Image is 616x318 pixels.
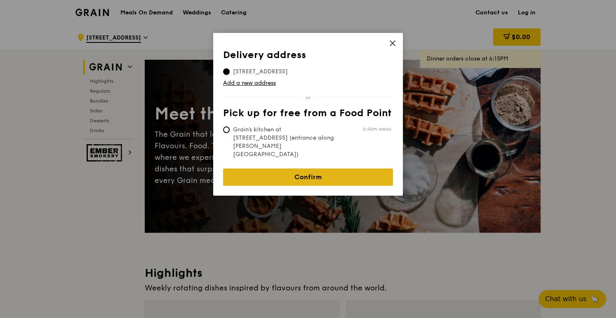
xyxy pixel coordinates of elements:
[223,49,393,64] th: Delivery address
[223,126,230,133] input: Grain's kitchen at [STREET_ADDRESS] (entrance along [PERSON_NAME][GEOGRAPHIC_DATA])6.4km away
[223,79,393,87] a: Add a new address
[223,126,346,159] span: Grain's kitchen at [STREET_ADDRESS] (entrance along [PERSON_NAME][GEOGRAPHIC_DATA])
[223,68,298,76] span: [STREET_ADDRESS]
[223,168,393,186] a: Confirm
[223,108,393,122] th: Pick up for free from a Food Point
[223,68,230,75] input: [STREET_ADDRESS]
[363,126,391,132] span: 6.4km away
